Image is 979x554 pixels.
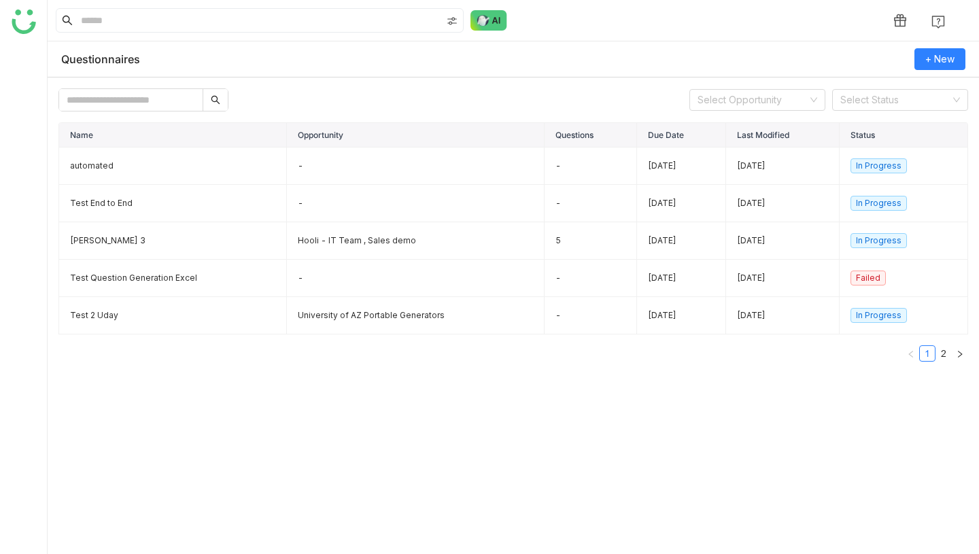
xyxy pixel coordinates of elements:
td: Test End to End [59,185,287,222]
li: 1 [919,345,935,362]
th: Opportunity [287,123,545,148]
th: Status [840,123,968,148]
td: [DATE] [637,222,726,260]
th: Questions [545,123,637,148]
span: + New [925,52,955,67]
img: ask-buddy-normal.svg [470,10,507,31]
nz-tag: Failed [851,271,886,285]
a: 1 [920,346,935,361]
td: [DATE] [637,148,726,185]
td: Test 2 Uday [59,297,287,334]
td: - [545,185,637,222]
nz-tag: In Progress [851,233,907,248]
div: [DATE] [737,197,829,210]
td: [PERSON_NAME] 3 [59,222,287,260]
div: [DATE] [737,235,829,247]
th: Due Date [637,123,726,148]
nz-tag: In Progress [851,158,907,173]
button: Next Page [952,345,968,362]
div: [DATE] [737,309,829,322]
td: [DATE] [637,297,726,334]
td: - [287,185,545,222]
td: Test Question Generation Excel [59,260,287,297]
button: + New [914,48,965,70]
td: [DATE] [637,260,726,297]
div: Questionnaires [61,52,140,66]
img: logo [12,10,36,34]
th: Name [59,123,287,148]
a: 2 [936,346,951,361]
td: Hooli - IT Team , Sales demo [287,222,545,260]
td: [DATE] [637,185,726,222]
img: help.svg [931,15,945,29]
td: - [545,148,637,185]
td: - [287,148,545,185]
li: 2 [935,345,952,362]
td: University of AZ Portable Generators [287,297,545,334]
div: [DATE] [737,160,829,173]
button: Previous Page [903,345,919,362]
td: - [545,260,637,297]
nz-tag: In Progress [851,196,907,211]
th: Last Modified [726,123,840,148]
td: 5 [545,222,637,260]
td: automated [59,148,287,185]
div: [DATE] [737,272,829,285]
img: search-type.svg [447,16,458,27]
td: - [545,297,637,334]
nz-tag: In Progress [851,308,907,323]
td: - [287,260,545,297]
